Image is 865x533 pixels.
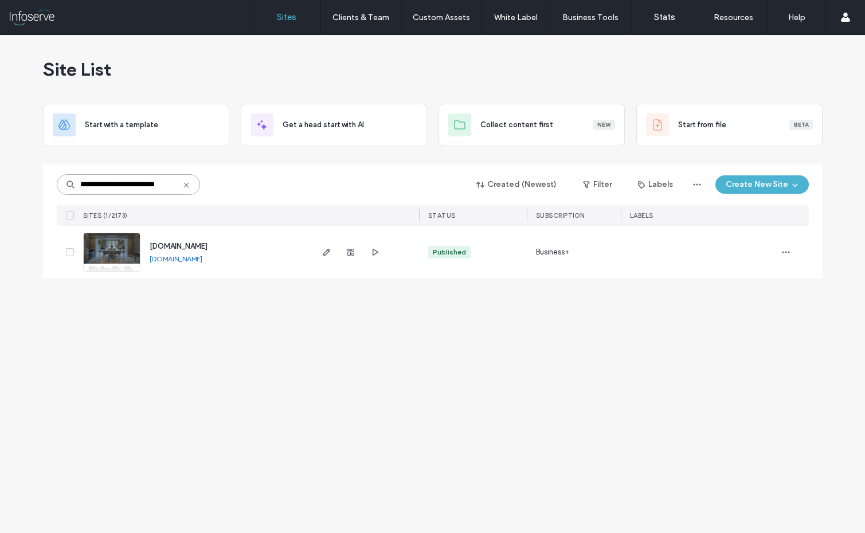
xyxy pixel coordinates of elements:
[789,120,813,130] div: Beta
[413,13,470,22] label: Custom Assets
[433,247,466,257] div: Published
[467,175,567,194] button: Created (Newest)
[536,246,570,258] span: Business+
[150,242,208,250] a: [DOMAIN_NAME]
[678,119,726,131] span: Start from file
[654,12,675,22] label: Stats
[480,119,553,131] span: Collect content first
[241,104,427,146] div: Get a head start with AI
[562,13,619,22] label: Business Tools
[283,119,364,131] span: Get a head start with AI
[332,13,389,22] label: Clients & Team
[85,119,158,131] span: Start with a template
[714,13,753,22] label: Resources
[43,104,229,146] div: Start with a template
[439,104,625,146] div: Collect content firstNew
[715,175,809,194] button: Create New Site
[628,175,683,194] button: Labels
[536,211,585,220] span: SUBSCRIPTION
[630,211,653,220] span: LABELS
[572,175,623,194] button: Filter
[788,13,805,22] label: Help
[43,58,111,81] span: Site List
[494,13,538,22] label: White Label
[150,254,202,263] a: [DOMAIN_NAME]
[428,211,456,220] span: STATUS
[26,8,50,18] span: Help
[277,12,296,22] label: Sites
[636,104,823,146] div: Start from fileBeta
[83,211,128,220] span: SITES (1/2173)
[593,120,615,130] div: New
